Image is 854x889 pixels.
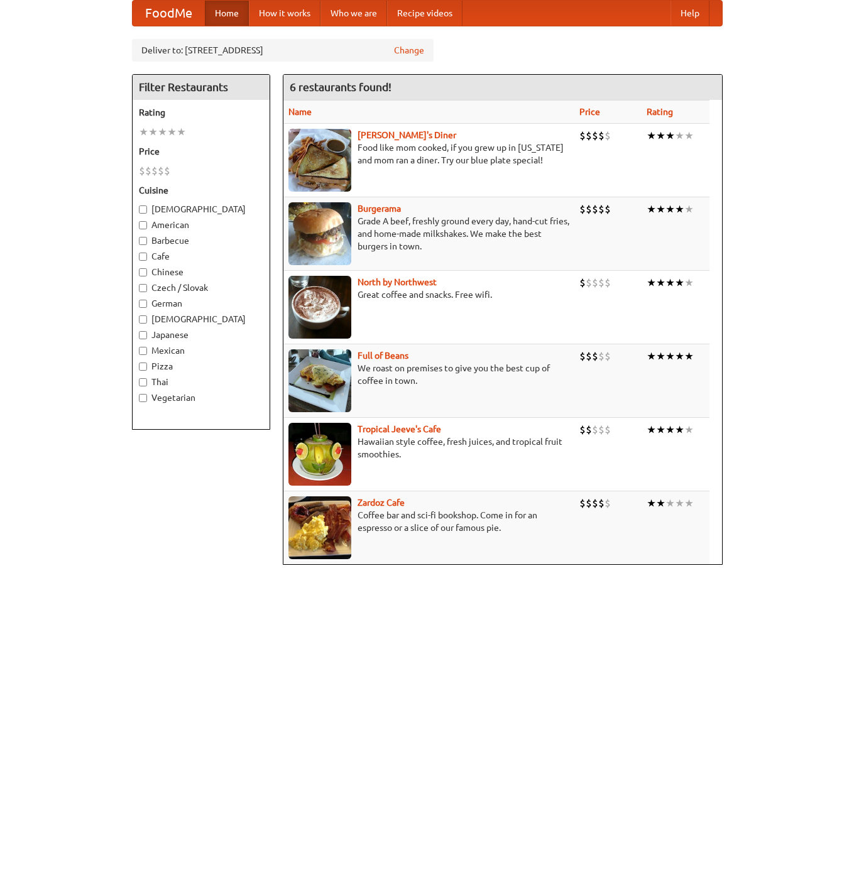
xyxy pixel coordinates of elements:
[288,276,351,339] img: north.jpg
[139,347,147,355] input: Mexican
[288,496,351,559] img: zardoz.jpg
[358,277,437,287] b: North by Northwest
[139,344,263,357] label: Mexican
[151,164,158,178] li: $
[288,141,569,166] p: Food like mom cooked, if you grew up in [US_STATE] and mom ran a diner. Try our blue plate special!
[139,253,147,261] input: Cafe
[665,496,675,510] li: ★
[684,423,694,437] li: ★
[139,106,263,119] h5: Rating
[647,349,656,363] li: ★
[167,125,177,139] li: ★
[675,129,684,143] li: ★
[647,107,673,117] a: Rating
[592,202,598,216] li: $
[139,266,263,278] label: Chinese
[579,129,586,143] li: $
[605,349,611,363] li: $
[394,44,424,57] a: Change
[139,281,263,294] label: Czech / Slovak
[647,423,656,437] li: ★
[205,1,249,26] a: Home
[139,360,263,373] label: Pizza
[133,75,270,100] h4: Filter Restaurants
[647,202,656,216] li: ★
[139,297,263,310] label: German
[647,276,656,290] li: ★
[675,423,684,437] li: ★
[139,237,147,245] input: Barbecue
[139,145,263,158] h5: Price
[579,276,586,290] li: $
[139,203,263,215] label: [DEMOGRAPHIC_DATA]
[647,496,656,510] li: ★
[592,496,598,510] li: $
[133,1,205,26] a: FoodMe
[139,329,263,341] label: Japanese
[288,435,569,461] p: Hawaiian style coffee, fresh juices, and tropical fruit smoothies.
[579,349,586,363] li: $
[598,202,605,216] li: $
[586,496,592,510] li: $
[139,164,145,178] li: $
[158,125,167,139] li: ★
[586,349,592,363] li: $
[605,129,611,143] li: $
[592,349,598,363] li: $
[605,496,611,510] li: $
[320,1,387,26] a: Who we are
[290,81,391,93] ng-pluralize: 6 restaurants found!
[675,349,684,363] li: ★
[586,129,592,143] li: $
[656,202,665,216] li: ★
[671,1,709,26] a: Help
[579,107,600,117] a: Price
[598,276,605,290] li: $
[592,129,598,143] li: $
[288,509,569,534] p: Coffee bar and sci-fi bookshop. Come in for an espresso or a slice of our famous pie.
[148,125,158,139] li: ★
[358,498,405,508] a: Zardoz Cafe
[675,276,684,290] li: ★
[387,1,463,26] a: Recipe videos
[164,164,170,178] li: $
[358,204,401,214] a: Burgerama
[656,276,665,290] li: ★
[139,315,147,324] input: [DEMOGRAPHIC_DATA]
[605,276,611,290] li: $
[656,349,665,363] li: ★
[288,129,351,192] img: sallys.jpg
[598,349,605,363] li: $
[665,349,675,363] li: ★
[139,125,148,139] li: ★
[684,276,694,290] li: ★
[598,423,605,437] li: $
[139,363,147,371] input: Pizza
[139,284,147,292] input: Czech / Slovak
[358,351,408,361] a: Full of Beans
[605,202,611,216] li: $
[139,300,147,308] input: German
[684,202,694,216] li: ★
[288,362,569,387] p: We roast on premises to give you the best cup of coffee in town.
[139,221,147,229] input: American
[656,423,665,437] li: ★
[598,129,605,143] li: $
[139,313,263,325] label: [DEMOGRAPHIC_DATA]
[358,130,456,140] a: [PERSON_NAME]'s Diner
[139,268,147,276] input: Chinese
[139,378,147,386] input: Thai
[684,349,694,363] li: ★
[132,39,434,62] div: Deliver to: [STREET_ADDRESS]
[647,129,656,143] li: ★
[675,202,684,216] li: ★
[139,391,263,404] label: Vegetarian
[358,424,441,434] b: Tropical Jeeve's Cafe
[665,129,675,143] li: ★
[158,164,164,178] li: $
[656,496,665,510] li: ★
[145,164,151,178] li: $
